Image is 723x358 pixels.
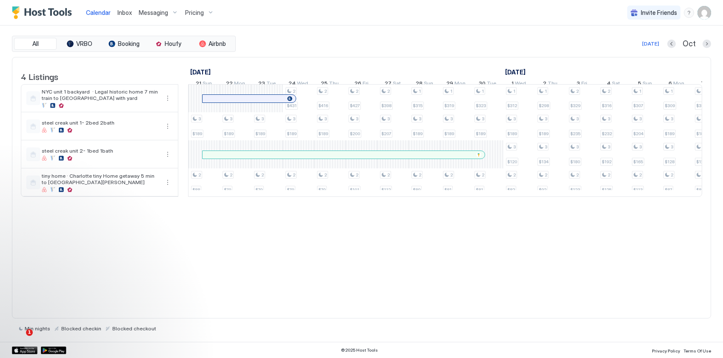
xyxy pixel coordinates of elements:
span: 3 [482,116,484,122]
a: October 7, 2025 [699,78,717,91]
a: October 4, 2025 [605,78,622,91]
span: 22 [226,80,233,89]
span: Terms Of Use [683,348,711,353]
div: menu [163,177,173,188]
span: $189 [318,131,328,136]
span: 3 [324,116,327,122]
span: 2 [293,172,295,178]
span: $189 [696,131,706,136]
span: 7 [701,80,704,89]
button: [DATE] [641,39,660,49]
span: $88 [192,187,200,193]
span: 2 [387,88,390,94]
span: VRBO [76,40,92,48]
span: 30 [479,80,486,89]
span: Houfy [165,40,181,48]
span: $189 [507,131,517,136]
span: Sat [612,80,620,89]
span: 1 [512,80,514,89]
a: September 28, 2025 [414,78,435,91]
span: 1 [639,88,641,94]
span: Fri [363,80,369,89]
a: September 21, 2025 [194,78,214,91]
button: VRBO [58,38,101,50]
span: 1 [482,88,484,94]
span: 2 [543,80,546,89]
span: $189 [224,131,234,136]
button: All [14,38,57,50]
a: App Store [12,347,37,354]
button: Next month [703,40,711,48]
span: Tue [266,80,276,89]
span: $416 [318,103,328,108]
span: $232 [602,131,612,136]
a: Google Play Store [41,347,66,354]
span: 2 [198,172,201,178]
span: $134 [539,159,549,165]
span: $316 [602,103,612,108]
span: 1 [26,329,33,336]
span: $123 [570,187,580,193]
span: $431 [287,103,297,108]
a: September 30, 2025 [477,78,498,91]
span: $189 [255,131,265,136]
span: $165 [633,159,643,165]
div: menu [163,93,173,103]
span: 3 [608,144,610,150]
span: 27 [385,80,392,89]
a: September 23, 2025 [256,78,278,91]
span: 3 [671,144,673,150]
span: Privacy Policy [652,348,680,353]
span: $125 [696,159,706,165]
span: Mon [454,80,466,89]
span: tiny home · Charlotte tiny Home getaway 5 min to [GEOGRAPHIC_DATA][PERSON_NAME] [42,173,159,185]
span: All [32,40,39,48]
span: Airbnb [209,40,226,48]
span: $92 [539,187,546,193]
span: $235 [570,131,580,136]
div: menu [684,8,694,18]
iframe: Intercom notifications message [6,276,177,335]
span: 5 [638,80,641,89]
div: [DATE] [642,40,659,48]
span: Mon [673,80,684,89]
button: More options [163,149,173,159]
span: $192 [602,159,612,165]
span: $81 [476,187,483,193]
span: 3 [545,144,547,150]
span: 21 [196,80,201,89]
span: Pricing [185,9,204,17]
span: 2 [230,172,232,178]
a: September 27, 2025 [383,78,403,91]
span: steel creak unit 2- 1bed 1bath [42,148,159,154]
span: 2 [639,172,642,178]
span: Tue [487,80,496,89]
span: $200 [350,131,360,136]
span: Wed [297,80,308,89]
a: September 29, 2025 [444,78,468,91]
span: $79 [318,187,326,193]
span: $128 [665,159,674,165]
a: October 1, 2025 [503,66,528,78]
span: 3 [513,144,516,150]
button: Airbnb [191,38,234,50]
span: © 2025 Host Tools [341,347,378,353]
div: menu [163,149,173,159]
span: 3 [671,116,673,122]
a: September 26, 2025 [352,78,371,91]
span: 3 [513,116,516,122]
span: $79 [255,187,263,193]
span: Wed [515,80,526,89]
span: 24 [289,80,296,89]
a: September 25, 2025 [319,78,341,91]
span: $319 [444,103,454,108]
span: 2 [576,88,579,94]
span: 3 [387,116,390,122]
span: 25 [321,80,328,89]
div: menu [163,121,173,131]
span: NYC unit 1 backyard · Legal historic home 7 min train to [GEOGRAPHIC_DATA] with yard [42,88,159,101]
span: 1 [450,88,452,94]
span: 2 [608,172,610,178]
